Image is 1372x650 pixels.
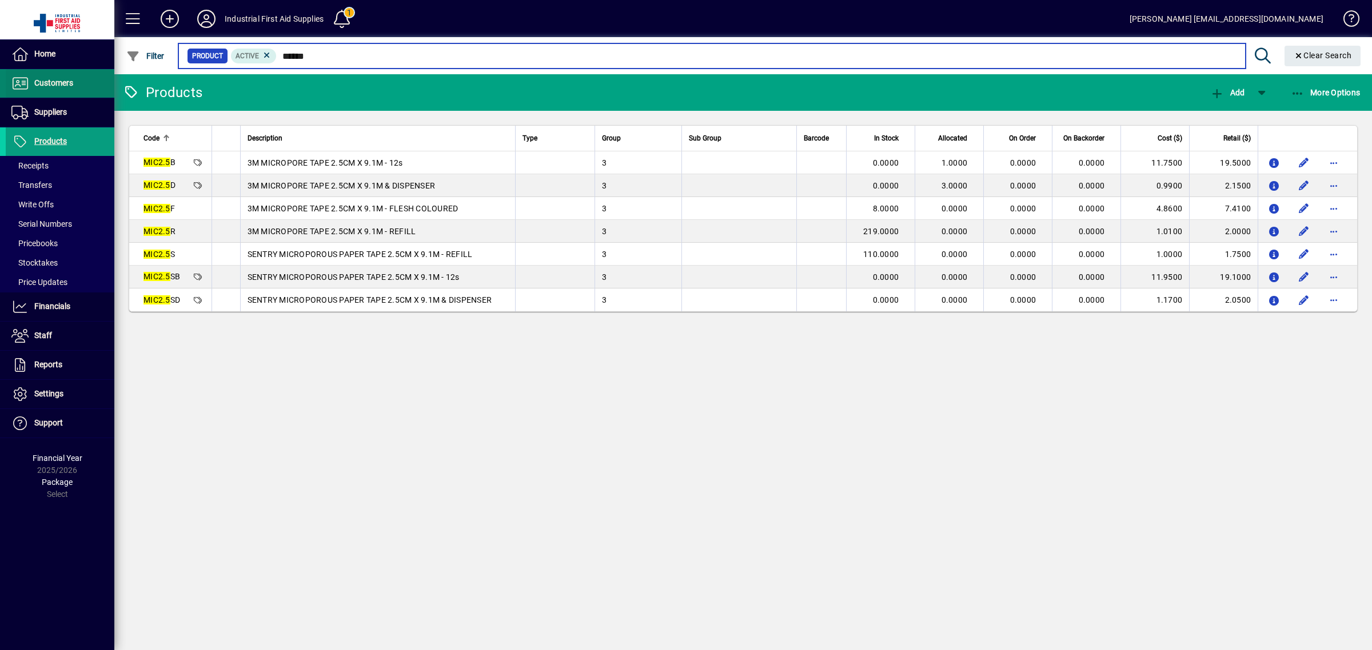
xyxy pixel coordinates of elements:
[1158,132,1182,145] span: Cost ($)
[1295,268,1313,286] button: Edit
[34,137,67,146] span: Products
[1120,151,1189,174] td: 11.7500
[143,272,170,281] em: MIC2.5
[192,50,223,62] span: Product
[6,409,114,438] a: Support
[1079,250,1105,259] span: 0.0000
[34,331,52,340] span: Staff
[1325,154,1343,172] button: More options
[922,132,978,145] div: Allocated
[863,250,899,259] span: 110.0000
[1295,245,1313,263] button: Edit
[1295,176,1313,195] button: Edit
[248,181,436,190] span: 3M MICROPORE TAPE 2.5CM X 9.1M & DISPENSER
[523,132,587,145] div: Type
[1210,88,1245,97] span: Add
[143,272,180,281] span: SB
[6,272,114,292] a: Price Updates
[602,227,607,236] span: 3
[602,250,607,259] span: 3
[143,295,170,304] em: MIC2.5
[1294,51,1352,60] span: Clear Search
[873,295,899,304] span: 0.0000
[689,132,789,145] div: Sub Group
[6,175,114,195] a: Transfers
[6,98,114,127] a: Suppliers
[873,272,899,282] span: 0.0000
[602,204,607,213] span: 3
[231,49,277,63] mat-chip: Activation Status: Active
[1120,288,1189,311] td: 1.1700
[42,478,73,487] span: Package
[6,253,114,272] a: Stocktakes
[602,272,607,282] span: 3
[991,132,1046,145] div: On Order
[248,227,416,236] span: 3M MICROPORE TAPE 2.5CM X 9.1M - REFILL
[11,161,49,170] span: Receipts
[1010,272,1036,282] span: 0.0000
[1325,199,1343,218] button: More options
[1295,222,1313,240] button: Edit
[6,322,114,350] a: Staff
[1288,82,1363,103] button: More Options
[143,158,176,167] span: B
[1285,46,1361,66] button: Clear
[689,132,721,145] span: Sub Group
[188,9,225,29] button: Profile
[602,132,675,145] div: Group
[225,10,324,28] div: Industrial First Aid Supplies
[6,292,114,321] a: Financials
[942,181,968,190] span: 3.0000
[942,295,968,304] span: 0.0000
[1059,132,1115,145] div: On Backorder
[1325,245,1343,263] button: More options
[1010,181,1036,190] span: 0.0000
[143,227,176,236] span: R
[1079,295,1105,304] span: 0.0000
[1189,243,1258,266] td: 1.7500
[942,227,968,236] span: 0.0000
[143,158,170,167] em: MIC2.5
[1010,250,1036,259] span: 0.0000
[942,204,968,213] span: 0.0000
[1325,268,1343,286] button: More options
[11,258,58,267] span: Stocktakes
[1120,266,1189,288] td: 11.9500
[143,132,159,145] span: Code
[853,132,909,145] div: In Stock
[143,250,170,259] em: MIC2.5
[602,295,607,304] span: 3
[123,46,167,66] button: Filter
[11,200,54,209] span: Write Offs
[143,204,175,213] span: F
[6,214,114,234] a: Serial Numbers
[143,250,175,259] span: S
[34,78,73,87] span: Customers
[34,418,63,427] span: Support
[1189,151,1258,174] td: 19.5000
[1009,132,1036,145] span: On Order
[34,389,63,398] span: Settings
[34,107,67,117] span: Suppliers
[1010,295,1036,304] span: 0.0000
[942,272,968,282] span: 0.0000
[1189,266,1258,288] td: 19.1000
[804,132,839,145] div: Barcode
[236,52,259,60] span: Active
[248,295,492,304] span: SENTRY MICROPOROUS PAPER TAPE 2.5CM X 9.1M & DISPENSER
[126,51,165,61] span: Filter
[6,195,114,214] a: Write Offs
[1120,174,1189,197] td: 0.9900
[6,156,114,175] a: Receipts
[34,49,55,58] span: Home
[1079,158,1105,167] span: 0.0000
[938,132,967,145] span: Allocated
[1010,227,1036,236] span: 0.0000
[6,351,114,379] a: Reports
[523,132,537,145] span: Type
[804,132,829,145] span: Barcode
[34,302,70,311] span: Financials
[1079,272,1105,282] span: 0.0000
[1189,174,1258,197] td: 2.1500
[143,204,170,213] em: MIC2.5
